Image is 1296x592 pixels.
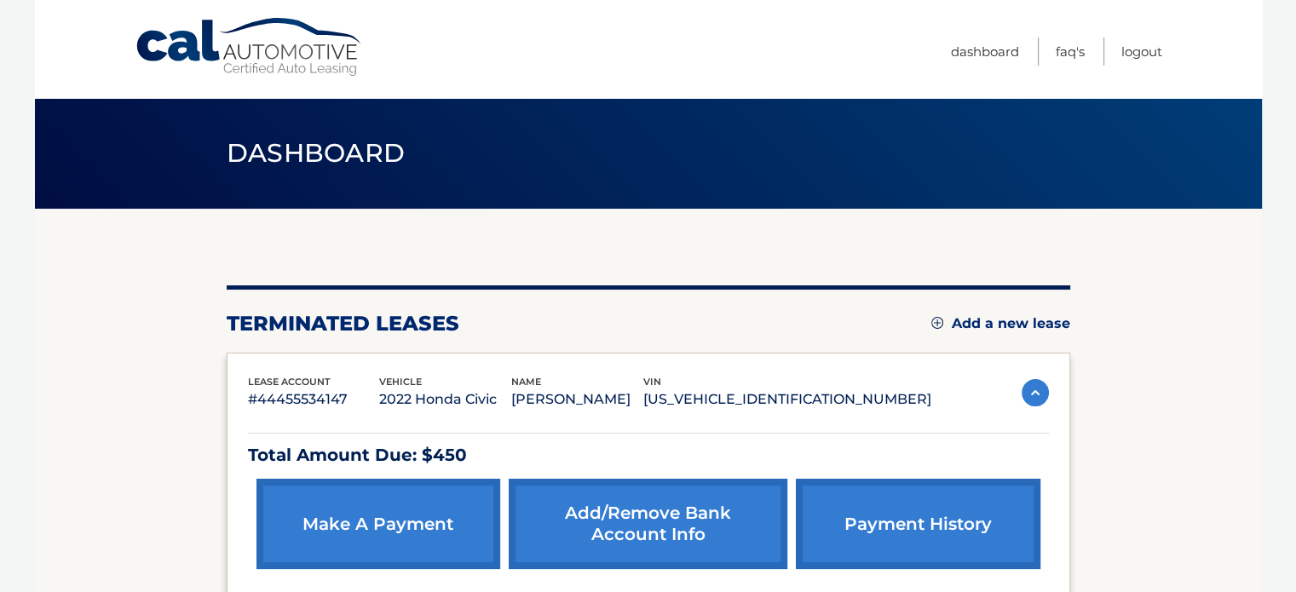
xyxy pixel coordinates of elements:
[1121,37,1162,66] a: Logout
[1022,379,1049,406] img: accordion-active.svg
[796,479,1040,569] a: payment history
[931,317,943,329] img: add.svg
[931,315,1070,332] a: Add a new lease
[248,440,1049,470] p: Total Amount Due: $450
[509,479,787,569] a: Add/Remove bank account info
[1056,37,1085,66] a: FAQ's
[951,37,1019,66] a: Dashboard
[135,17,365,78] a: Cal Automotive
[379,376,422,388] span: vehicle
[511,376,541,388] span: name
[248,376,331,388] span: lease account
[227,311,459,336] h2: terminated leases
[643,388,931,411] p: [US_VEHICLE_IDENTIFICATION_NUMBER]
[248,388,380,411] p: #44455534147
[227,137,406,169] span: Dashboard
[256,479,500,569] a: make a payment
[643,376,661,388] span: vin
[511,388,643,411] p: [PERSON_NAME]
[379,388,511,411] p: 2022 Honda Civic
